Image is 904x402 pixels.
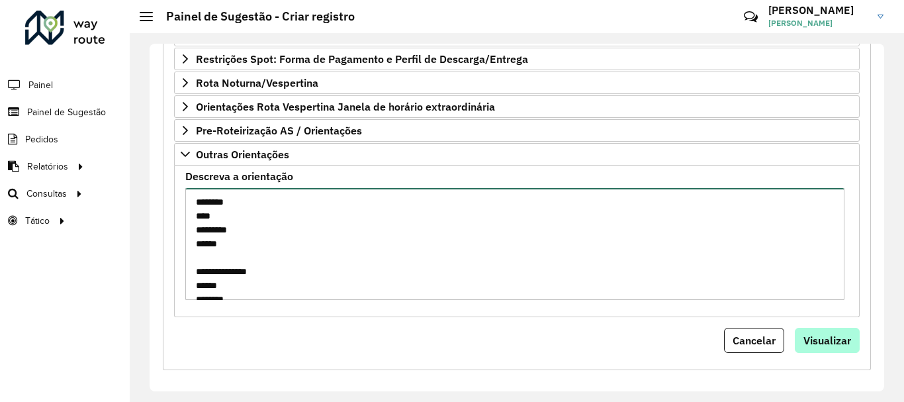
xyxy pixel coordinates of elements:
span: Visualizar [803,334,851,347]
span: Outras Orientações [196,149,289,160]
span: Consultas [26,187,67,201]
span: [PERSON_NAME] [768,17,868,29]
span: Painel de Sugestão [27,105,106,119]
span: Relatórios [27,160,68,174]
button: Cancelar [724,328,784,353]
span: Tático [25,214,50,228]
a: Contato Rápido [737,3,765,31]
label: Descreva a orientação [185,168,293,184]
span: Painel [28,78,53,92]
span: Restrições Spot: Forma de Pagamento e Perfil de Descarga/Entrega [196,54,528,64]
span: Pre-Roteirização AS / Orientações [196,125,362,136]
a: Restrições Spot: Forma de Pagamento e Perfil de Descarga/Entrega [174,48,860,70]
h2: Painel de Sugestão - Criar registro [153,9,355,24]
a: Orientações Rota Vespertina Janela de horário extraordinária [174,95,860,118]
h3: [PERSON_NAME] [768,4,868,17]
span: Orientações Rota Vespertina Janela de horário extraordinária [196,101,495,112]
a: Pre-Roteirização AS / Orientações [174,119,860,142]
button: Visualizar [795,328,860,353]
a: Rota Noturna/Vespertina [174,72,860,94]
span: Rota Noturna/Vespertina [196,77,318,88]
a: Outras Orientações [174,143,860,166]
span: Cancelar [733,334,776,347]
div: Outras Orientações [174,166,860,317]
span: Pedidos [25,132,58,146]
